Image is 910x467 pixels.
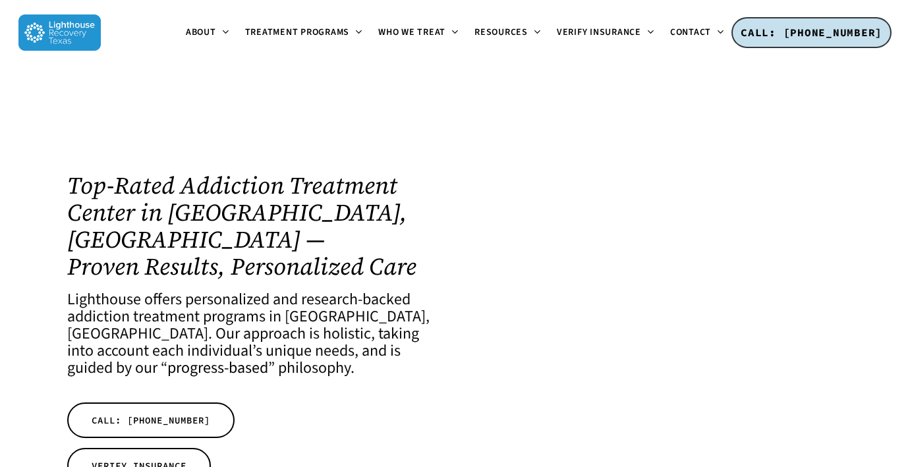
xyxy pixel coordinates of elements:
[67,172,439,280] h1: Top-Rated Addiction Treatment Center in [GEOGRAPHIC_DATA], [GEOGRAPHIC_DATA] — Proven Results, Pe...
[474,26,528,39] span: Resources
[467,28,549,38] a: Resources
[378,26,445,39] span: Who We Treat
[549,28,662,38] a: Verify Insurance
[67,402,235,438] a: CALL: [PHONE_NUMBER]
[67,291,439,377] h4: Lighthouse offers personalized and research-backed addiction treatment programs in [GEOGRAPHIC_DA...
[370,28,467,38] a: Who We Treat
[731,17,892,49] a: CALL: [PHONE_NUMBER]
[741,26,882,39] span: CALL: [PHONE_NUMBER]
[186,26,216,39] span: About
[167,356,268,379] a: progress-based
[178,28,237,38] a: About
[237,28,371,38] a: Treatment Programs
[670,26,711,39] span: Contact
[245,26,350,39] span: Treatment Programs
[18,14,101,51] img: Lighthouse Recovery Texas
[92,414,210,427] span: CALL: [PHONE_NUMBER]
[557,26,641,39] span: Verify Insurance
[662,28,732,38] a: Contact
